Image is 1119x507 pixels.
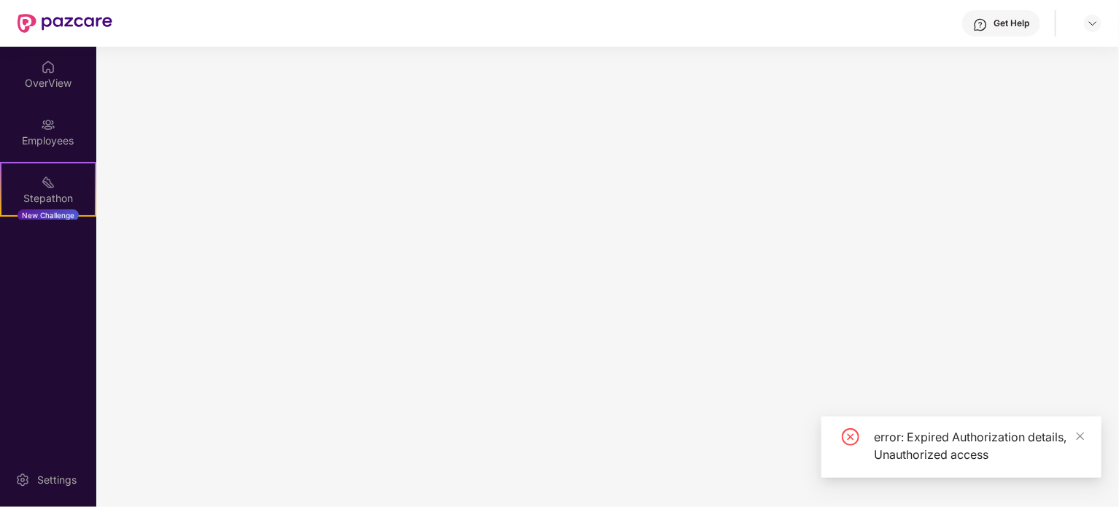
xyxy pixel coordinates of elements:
[1,191,95,206] div: Stepathon
[842,428,859,446] span: close-circle
[18,14,112,33] img: New Pazcare Logo
[15,473,30,487] img: svg+xml;base64,PHN2ZyBpZD0iU2V0dGluZy0yMHgyMCIgeG1sbnM9Imh0dHA6Ly93d3cudzMub3JnLzIwMDAvc3ZnIiB3aW...
[41,117,55,132] img: svg+xml;base64,PHN2ZyBpZD0iRW1wbG95ZWVzIiB4bWxucz0iaHR0cDovL3d3dy53My5vcmcvMjAwMC9zdmciIHdpZHRoPS...
[1075,431,1085,441] span: close
[33,473,81,487] div: Settings
[1087,18,1099,29] img: svg+xml;base64,PHN2ZyBpZD0iRHJvcGRvd24tMzJ4MzIiIHhtbG5zPSJodHRwOi8vd3d3LnczLm9yZy8yMDAwL3N2ZyIgd2...
[973,18,988,32] img: svg+xml;base64,PHN2ZyBpZD0iSGVscC0zMngzMiIgeG1sbnM9Imh0dHA6Ly93d3cudzMub3JnLzIwMDAvc3ZnIiB3aWR0aD...
[41,175,55,190] img: svg+xml;base64,PHN2ZyB4bWxucz0iaHR0cDovL3d3dy53My5vcmcvMjAwMC9zdmciIHdpZHRoPSIyMSIgaGVpZ2h0PSIyMC...
[18,209,79,221] div: New Challenge
[41,60,55,74] img: svg+xml;base64,PHN2ZyBpZD0iSG9tZSIgeG1sbnM9Imh0dHA6Ly93d3cudzMub3JnLzIwMDAvc3ZnIiB3aWR0aD0iMjAiIG...
[874,428,1084,463] div: error: Expired Authorization details, Unauthorized access
[994,18,1029,29] div: Get Help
